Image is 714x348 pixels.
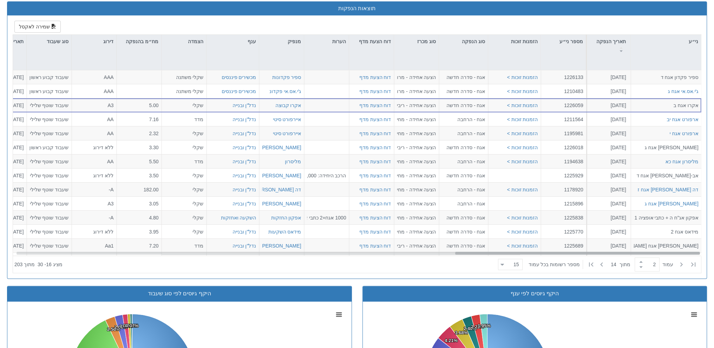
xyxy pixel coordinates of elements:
[114,324,127,330] tspan: 2.06%
[471,324,484,329] tspan: 2.22%
[394,35,439,48] div: סוג מכרז
[587,35,630,56] div: תאריך הנפקה
[541,35,586,48] div: מספר ני״ע
[120,323,133,329] tspan: 1.27%
[14,257,63,272] div: ‏מציג 16 - 30 ‏ מתוך 203
[478,323,491,328] tspan: 1.95%
[162,35,206,48] div: הצמדה
[14,21,61,33] button: שמירה לאקסל
[13,290,346,298] div: היקף גיוסים לפי סוג שעבוד
[27,35,71,48] div: סוג שעבוד
[455,330,468,335] tspan: 3.68%
[662,261,673,268] span: ‏עמוד
[117,35,161,56] div: מח״מ בהנפקה
[72,35,116,48] div: דירוג
[126,323,139,328] tspan: 0.07%
[123,323,136,328] tspan: 0.70%
[611,261,620,268] span: 14
[125,323,138,328] tspan: 0.45%
[439,35,488,48] div: סוג הנפקה
[528,261,580,268] span: ‏מספר רשומות בכל עמוד
[304,35,349,48] div: הערות
[107,327,120,332] tspan: 2.56%
[368,290,702,298] div: היקף גיוסים לפי ענף
[349,35,394,56] div: דוח הצעת מדף
[13,5,701,12] h3: תוצאות הנפקות
[513,261,522,268] div: 15
[259,35,304,48] div: מנפיק
[445,338,458,343] tspan: 4.21%
[464,326,477,331] tspan: 2.40%
[631,35,701,48] div: ני״ע
[488,35,541,48] div: הזמנות זוכות
[495,257,700,272] div: ‏ מתוך
[207,35,259,48] div: ענף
